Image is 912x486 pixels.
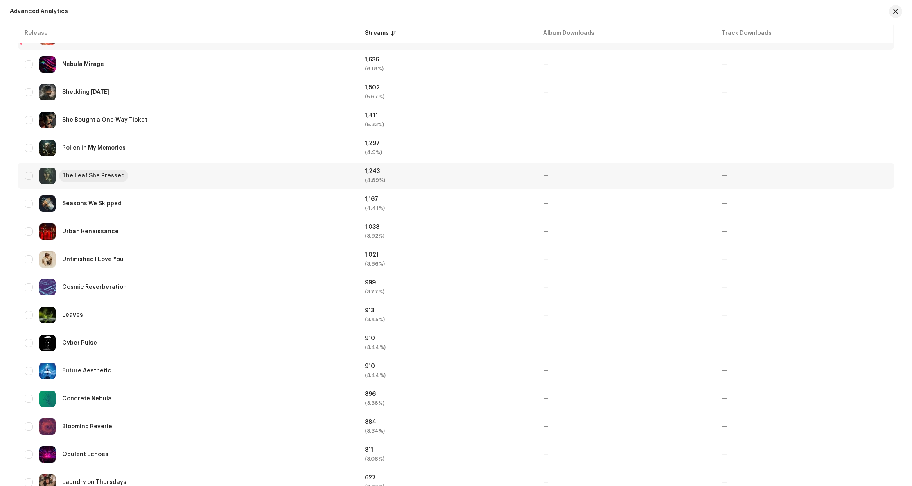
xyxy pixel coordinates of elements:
[722,89,887,95] div: —
[365,57,530,63] div: 1,636
[365,372,530,378] div: (3.44%)
[365,85,530,91] div: 1,502
[365,168,530,174] div: 1,243
[543,424,709,429] div: —
[543,201,709,207] div: —
[543,89,709,95] div: —
[722,312,887,318] div: —
[365,122,530,127] div: (5.33%)
[722,424,887,429] div: —
[365,177,530,183] div: (4.69%)
[543,396,709,402] div: —
[365,233,530,239] div: (3.92%)
[543,284,709,290] div: —
[365,252,530,258] div: 1,021
[543,312,709,318] div: —
[62,117,147,123] div: She Bought a One-Way Ticket
[543,117,709,123] div: —
[543,340,709,346] div: —
[365,447,530,453] div: 811
[543,368,709,374] div: —
[365,141,530,146] div: 1,297
[543,229,709,234] div: —
[365,150,530,155] div: (4.9%)
[365,363,530,369] div: 910
[722,396,887,402] div: —
[722,452,887,457] div: —
[722,61,887,67] div: —
[543,173,709,179] div: —
[722,257,887,262] div: —
[365,280,530,286] div: 999
[722,173,887,179] div: —
[365,475,530,481] div: 627
[365,113,530,118] div: 1,411
[365,419,530,425] div: 884
[365,261,530,267] div: (3.86%)
[365,205,530,211] div: (4.41%)
[365,289,530,295] div: (3.77%)
[722,145,887,151] div: —
[365,428,530,434] div: (3.34%)
[543,61,709,67] div: —
[722,340,887,346] div: —
[722,201,887,207] div: —
[543,257,709,262] div: —
[722,229,887,234] div: —
[365,456,530,462] div: (3.06%)
[543,145,709,151] div: —
[365,336,530,341] div: 910
[365,66,530,72] div: (6.18%)
[365,317,530,322] div: (3.45%)
[722,284,887,290] div: —
[365,196,530,202] div: 1,167
[543,479,709,485] div: —
[722,117,887,123] div: —
[543,452,709,457] div: —
[365,224,530,230] div: 1,038
[365,308,530,313] div: 913
[365,94,530,100] div: (5.67%)
[365,345,530,350] div: (3.44%)
[722,479,887,485] div: —
[722,368,887,374] div: —
[365,400,530,406] div: (3.38%)
[365,391,530,397] div: 896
